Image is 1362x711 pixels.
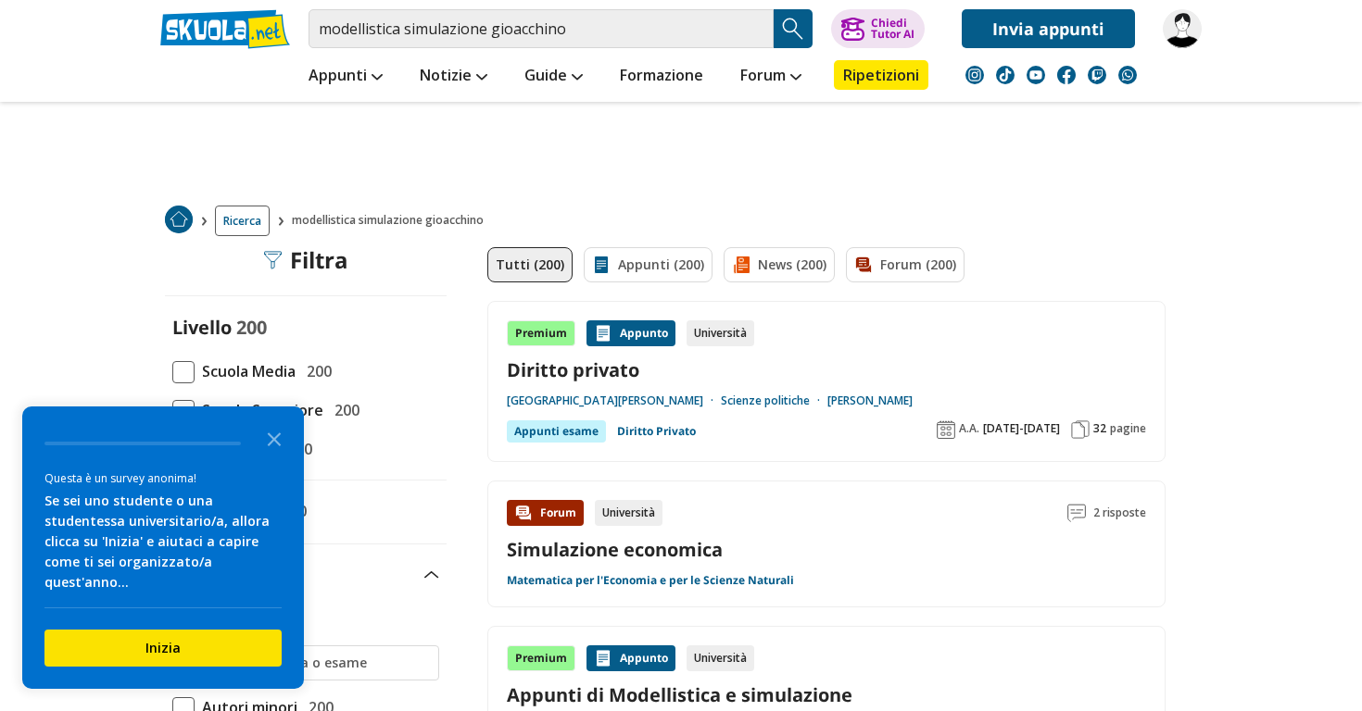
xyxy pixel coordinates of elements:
[594,324,612,343] img: Appunti contenuto
[236,315,267,340] span: 200
[309,9,774,48] input: Cerca appunti, riassunti o versioni
[44,469,282,487] div: Questa è un survey anonima!
[22,406,304,689] div: Survey
[165,206,193,233] img: Home
[507,537,723,562] a: Simulazione economica
[1057,66,1076,84] img: facebook
[507,500,584,526] div: Forum
[1110,421,1146,436] span: pagine
[195,359,296,383] span: Scuola Media
[586,320,675,346] div: Appunto
[871,18,914,40] div: Chiedi Tutor AI
[507,320,575,346] div: Premium
[774,9,813,48] button: Search Button
[724,247,835,282] a: News (200)
[172,315,232,340] label: Livello
[983,421,1060,436] span: [DATE]-[DATE]
[1093,500,1146,526] span: 2 risposte
[996,66,1015,84] img: tiktok
[520,60,587,94] a: Guide
[292,206,491,236] span: modellistica simulazione gioacchino
[299,359,332,383] span: 200
[327,398,359,422] span: 200
[617,420,696,443] a: Diritto Privato
[1027,66,1045,84] img: youtube
[962,9,1135,48] a: Invia appunti
[507,357,1146,382] a: Diritto privato
[846,247,965,282] a: Forum (200)
[937,420,955,439] img: Anno accademico
[264,251,283,269] img: Filtra filtri mobile
[595,500,662,526] div: Università
[514,504,533,522] img: Forum contenuto
[831,9,925,48] button: ChiediTutor AI
[507,420,606,443] div: Appunti esame
[687,645,754,671] div: Università
[687,320,754,346] div: Università
[732,256,750,274] img: News filtro contenuto
[1163,9,1202,48] img: ivantaurino1972
[615,60,708,94] a: Formazione
[1118,66,1137,84] img: WhatsApp
[507,573,794,588] a: Matematica per l'Economia e per le Scienze Naturali
[1067,504,1086,522] img: Commenti lettura
[721,393,827,408] a: Scienze politiche
[854,256,873,274] img: Forum filtro contenuto
[592,256,611,274] img: Appunti filtro contenuto
[195,398,323,422] span: Scuola Superiore
[827,393,913,408] a: [PERSON_NAME]
[507,682,1146,707] a: Appunti di Modellistica e simulazione
[44,491,282,592] div: Se sei uno studente o una studentessa universitario/a, allora clicca su 'Inizia' e aiutaci a capi...
[965,66,984,84] img: instagram
[415,60,492,94] a: Notizie
[264,247,348,273] div: Filtra
[304,60,387,94] a: Appunti
[1093,421,1106,436] span: 32
[424,571,439,579] img: Apri e chiudi sezione
[165,206,193,236] a: Home
[834,60,928,90] a: Ripetizioni
[584,247,713,282] a: Appunti (200)
[959,421,979,436] span: A.A.
[586,645,675,671] div: Appunto
[1071,420,1090,439] img: Pagine
[487,247,573,282] a: Tutti (200)
[779,15,807,43] img: Cerca appunti, riassunti o versioni
[44,630,282,667] button: Inizia
[736,60,806,94] a: Forum
[507,393,721,408] a: [GEOGRAPHIC_DATA][PERSON_NAME]
[206,654,431,672] input: Ricerca materia o esame
[594,649,612,667] img: Appunti contenuto
[1088,66,1106,84] img: twitch
[215,206,270,236] a: Ricerca
[507,645,575,671] div: Premium
[256,419,293,456] button: Close the survey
